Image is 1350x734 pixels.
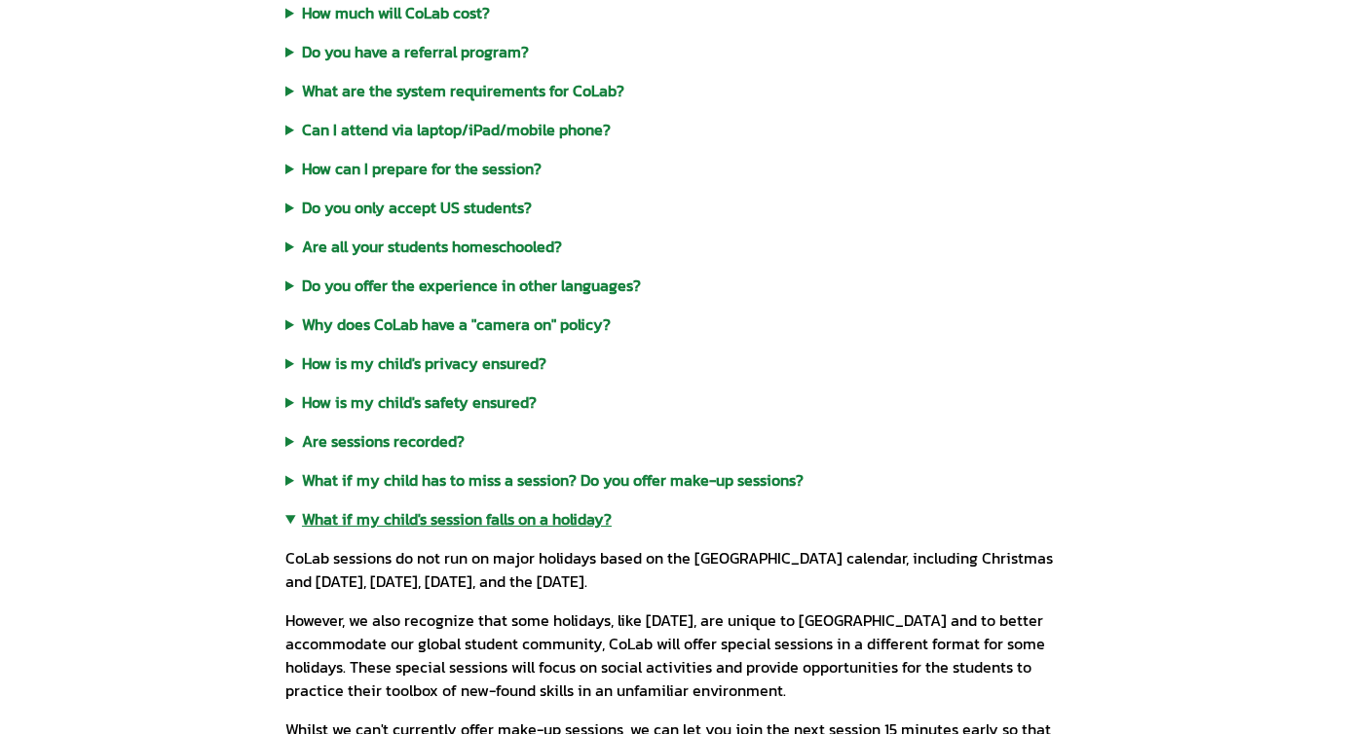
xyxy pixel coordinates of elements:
summary: Can I attend via laptop/iPad/mobile phone? [285,118,1065,141]
summary: What are the system requirements for CoLab? [285,79,1065,102]
summary: Do you have a referral program? [285,40,1065,63]
summary: How is my child's safety ensured? [285,390,1065,414]
p: However, we also recognize that some holidays, like [DATE], are unique to [GEOGRAPHIC_DATA] and t... [285,608,1065,702]
summary: Are all your students homeschooled? [285,235,1065,258]
summary: How much will CoLab cost? [285,1,1065,24]
summary: Are sessions recorded? [285,429,1065,453]
summary: Do you only accept US students? [285,196,1065,219]
summary: How is my child's privacy ensured? [285,351,1065,375]
summary: Why does CoLab have a "camera on" policy? [285,312,1065,336]
summary: Do you offer the experience in other languages? [285,274,1065,297]
summary: How can I prepare for the session? [285,157,1065,180]
summary: What if my child has to miss a session? Do you offer make-up sessions? [285,468,1065,492]
p: CoLab sessions do not run on major holidays based on the [GEOGRAPHIC_DATA] calendar, including Ch... [285,546,1065,593]
summary: What if my child's session falls on a holiday? [285,507,1065,531]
